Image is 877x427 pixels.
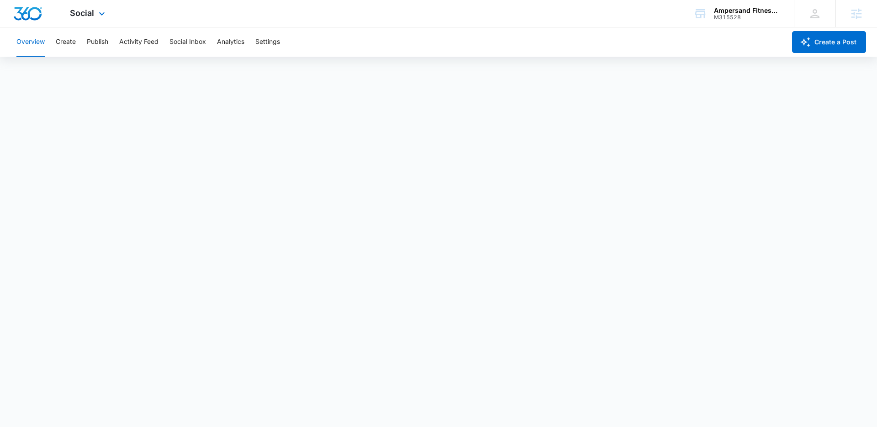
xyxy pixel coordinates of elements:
[169,27,206,57] button: Social Inbox
[792,31,866,53] button: Create a Post
[714,14,781,21] div: account id
[119,27,158,57] button: Activity Feed
[24,24,100,31] div: Domain: [DOMAIN_NAME]
[16,27,45,57] button: Overview
[25,53,32,60] img: tab_domain_overview_orange.svg
[255,27,280,57] button: Settings
[35,54,82,60] div: Domain Overview
[70,8,94,18] span: Social
[87,27,108,57] button: Publish
[714,7,781,14] div: account name
[101,54,154,60] div: Keywords by Traffic
[217,27,244,57] button: Analytics
[91,53,98,60] img: tab_keywords_by_traffic_grey.svg
[26,15,45,22] div: v 4.0.24
[15,24,22,31] img: website_grey.svg
[15,15,22,22] img: logo_orange.svg
[56,27,76,57] button: Create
